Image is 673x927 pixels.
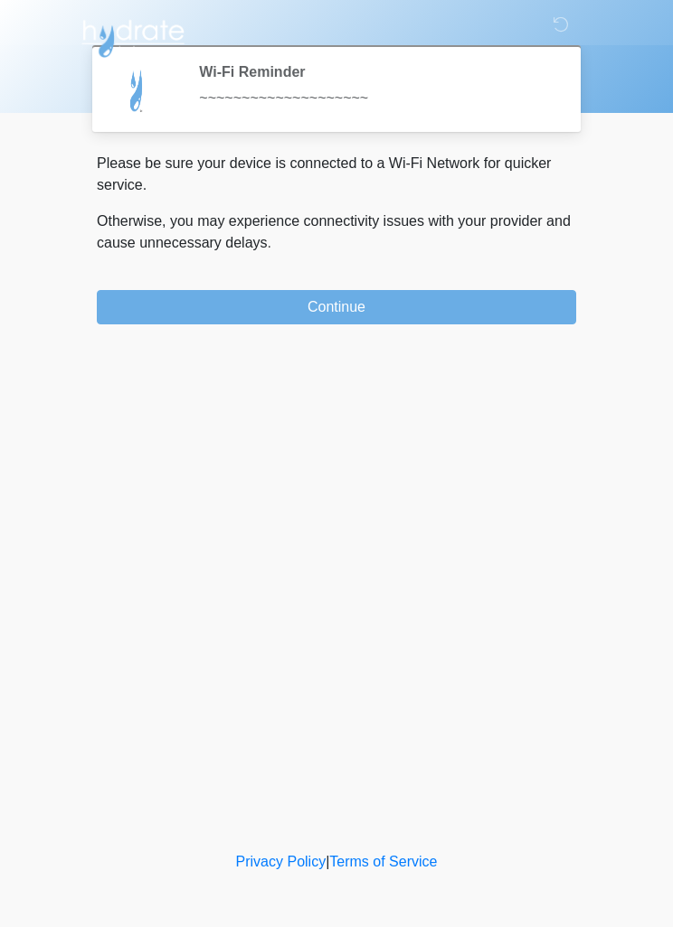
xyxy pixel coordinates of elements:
[110,63,165,117] img: Agent Avatar
[329,854,437,869] a: Terms of Service
[199,88,549,109] div: ~~~~~~~~~~~~~~~~~~~~
[97,211,576,254] p: Otherwise, you may experience connectivity issues with your provider and cause unnecessary delays
[79,14,187,59] img: Hydrate IV Bar - Scottsdale Logo
[326,854,329,869] a: |
[97,290,576,324] button: Continue
[97,153,576,196] p: Please be sure your device is connected to a Wi-Fi Network for quicker service.
[236,854,327,869] a: Privacy Policy
[268,235,271,250] span: .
